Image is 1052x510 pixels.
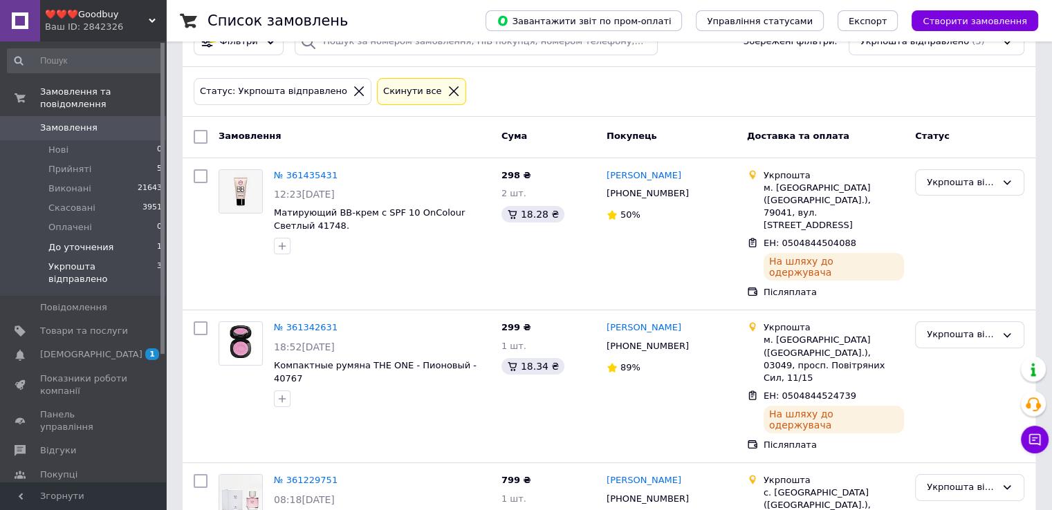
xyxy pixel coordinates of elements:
span: 298 ₴ [501,170,531,180]
div: Статус: Укрпошта відправлено [197,84,350,99]
img: Фото товару [219,322,262,365]
span: Замовлення [40,122,98,134]
span: Укрпошта відправлено [48,261,157,285]
span: 89% [620,362,640,372]
a: № 361435431 [274,170,338,180]
div: Cкинути все [380,84,445,99]
span: 299 ₴ [501,322,531,332]
span: Нові [48,144,68,156]
span: Покупець [607,131,657,141]
span: 2 шт. [501,188,526,198]
span: 21643 [138,182,162,195]
span: Панель управління [40,408,128,433]
button: Створити замовлення [912,10,1038,31]
a: № 361342631 [274,322,338,332]
div: Післяплата [764,286,904,299]
span: Повідомлення [40,301,107,314]
div: Укрпошта [764,321,904,334]
div: Укрпошта відправлено [927,176,996,190]
button: Чат з покупцем [1021,426,1049,453]
span: Замовлення та повідомлення [40,86,166,111]
span: 12:23[DATE] [274,189,335,200]
span: 1 [157,241,162,254]
span: Збережені фільтри: [744,35,838,48]
span: До уточнения [48,241,113,254]
button: Управління статусами [696,10,824,31]
span: Статус [915,131,950,141]
span: 1 [145,348,159,360]
span: [PHONE_NUMBER] [607,188,689,198]
h1: Список замовлень [207,12,348,29]
span: Показники роботи компанії [40,372,128,397]
span: 3951 [142,202,162,214]
span: Скасовані [48,202,95,214]
input: Пошук за номером замовлення, ПІБ покупця, номером телефону, Email, номером накладної [295,28,658,55]
span: 0 [157,144,162,156]
a: Створити замовлення [898,15,1038,26]
div: Укрпошта відправлено [927,480,996,495]
span: 3 [157,261,162,285]
span: Оплачені [48,221,92,234]
div: 18.28 ₴ [501,206,564,223]
span: ❤️❤️❤️Goodbuy [45,8,149,21]
span: Управління статусами [707,16,813,26]
span: Доставка та оплата [747,131,849,141]
div: 18.34 ₴ [501,358,564,375]
a: Компактные румяна THE ONE - Пионовый - 40767 [274,360,477,384]
span: [DEMOGRAPHIC_DATA] [40,348,142,361]
span: Виконані [48,182,91,195]
span: Покупці [40,469,77,481]
span: Прийняті [48,163,91,176]
span: 08:18[DATE] [274,494,335,505]
span: Товари та послуги [40,325,128,337]
span: Фільтри [220,35,258,48]
span: 0 [157,221,162,234]
button: Експорт [838,10,898,31]
div: м. [GEOGRAPHIC_DATA] ([GEOGRAPHIC_DATA].), 79041, вул. [STREET_ADDRESS] [764,182,904,232]
span: Укрпошта відправлено [860,35,969,48]
span: ЕН: 0504844504088 [764,238,856,248]
span: 50% [620,209,640,220]
div: Укрпошта [764,169,904,182]
span: Замовлення [219,131,281,141]
div: Післяплата [764,439,904,451]
span: Створити замовлення [923,16,1027,26]
div: Укрпошта [764,474,904,487]
a: [PERSON_NAME] [607,321,681,334]
span: Відгуки [40,444,76,457]
span: [PHONE_NUMBER] [607,341,689,351]
span: [PHONE_NUMBER] [607,493,689,504]
a: [PERSON_NAME] [607,169,681,182]
button: Завантажити звіт по пром-оплаті [486,10,682,31]
a: [PERSON_NAME] [607,474,681,487]
span: Експорт [849,16,887,26]
img: Фото товару [219,170,262,213]
span: ЕН: 0504844524739 [764,390,856,401]
div: На шляху до одержувача [764,253,904,281]
span: Cума [501,131,527,141]
span: 799 ₴ [501,475,531,485]
a: Фото товару [219,321,263,366]
a: Матирующий BB-крем c SPF 10 OnColour Светлый 41748. [274,207,465,231]
div: Укрпошта відправлено [927,328,996,342]
div: На шляху до одержувача [764,406,904,433]
span: 1 шт. [501,341,526,351]
div: Ваш ID: 2842326 [45,21,166,33]
span: 5 [157,163,162,176]
span: 1 шт. [501,493,526,504]
input: Пошук [7,48,163,73]
a: Фото товару [219,169,263,214]
span: Завантажити звіт по пром-оплаті [497,15,671,27]
a: № 361229751 [274,475,338,485]
div: м. [GEOGRAPHIC_DATA] ([GEOGRAPHIC_DATA].), 03049, просп. Повітряних Сил, 11/15 [764,334,904,384]
span: 18:52[DATE] [274,341,335,352]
